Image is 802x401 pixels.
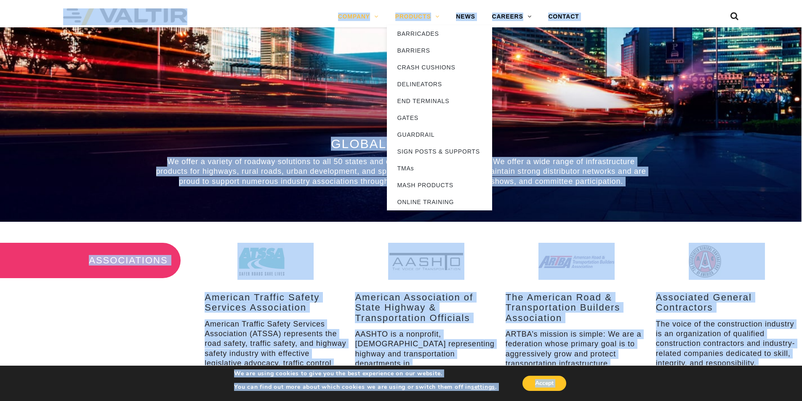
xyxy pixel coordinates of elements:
p: We are using cookies to give you the best experience on our website. [234,370,497,377]
img: Assn_AGC [689,243,765,280]
img: Assn_ATTSA [237,243,314,280]
p: ARTBA’s mission is simple: We are a federation whose primary goal is to aggressively grow and pro... [506,329,647,398]
button: Accept [522,376,566,391]
p: The voice of the construction industry is an organization of qualified construction contractors a... [656,319,798,369]
a: ONLINE TRAINING [387,194,492,210]
a: BARRIERS [387,42,492,59]
a: COMPANY [330,8,387,25]
img: Valtir [63,8,187,25]
p: You can find out more about which cookies we are using or switch them off in . [234,383,497,391]
a: CRASH CUSHIONS [387,59,492,76]
a: END TERMINALS [387,93,492,109]
a: CONTACT [540,8,587,25]
a: SIGN POSTS & SUPPORTS [387,143,492,160]
h3: The American Road & Transportation Builders Association [506,292,647,323]
a: PRODUCTS [387,8,448,25]
img: Assn_AASHTO [388,243,464,280]
img: Assn_ARTBA [538,243,615,280]
p: American Traffic Safety Services Association (ATSSA) represents the road safety, traffic safety, ... [205,319,346,388]
a: TMAs [387,160,492,177]
h3: American Association of State Highway & Transportation Officials [355,292,497,323]
span: GLOBAL FOOTPRINT [331,137,471,151]
a: CAREERS [484,8,540,25]
a: BARRICADES [387,25,492,42]
h3: Associated General Contractors [656,292,798,313]
a: DELINEATORS [387,76,492,93]
span: We offer a variety of roadway solutions to all 50 states and over 70 countries each year. We offe... [156,157,646,186]
h3: American Traffic Safety Services Association [205,292,346,313]
a: NEWS [448,8,483,25]
a: GUARDRAIL [387,126,492,143]
a: GATES [387,109,492,126]
a: MASH PRODUCTS [387,177,492,194]
button: settings [471,383,495,391]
